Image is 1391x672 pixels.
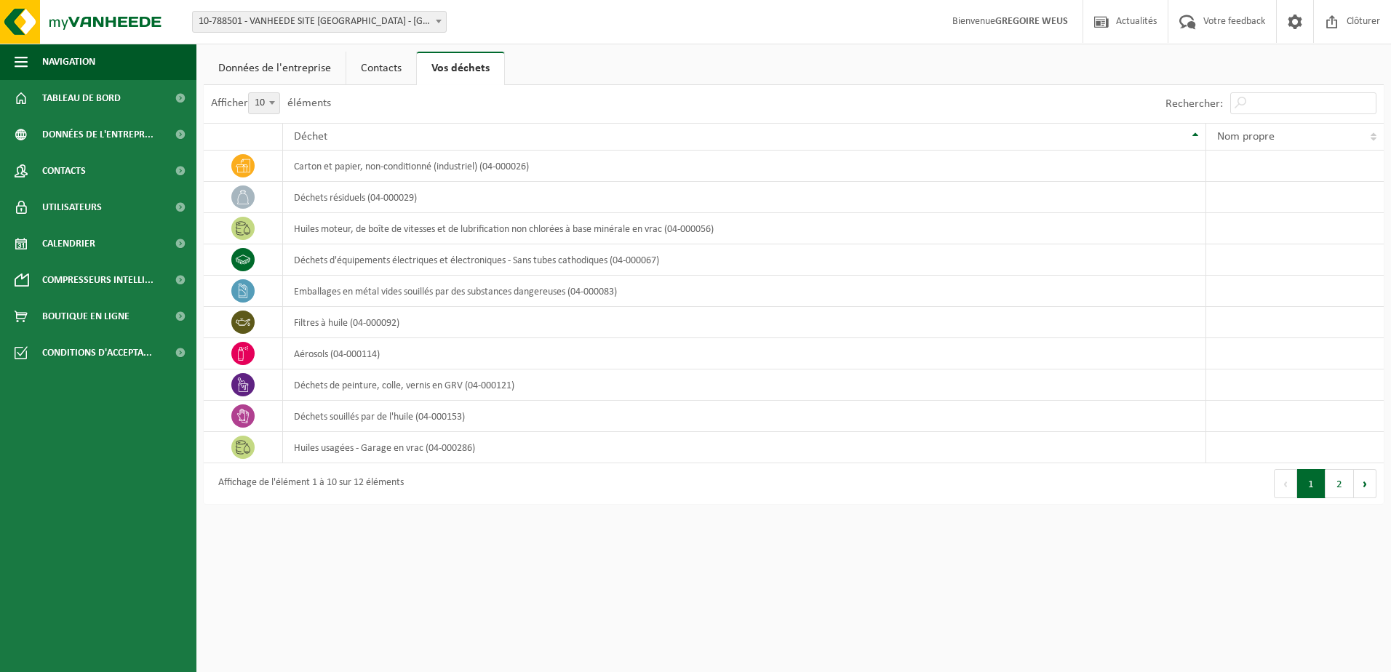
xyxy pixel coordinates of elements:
td: déchets résiduels (04-000029) [283,182,1206,213]
span: 10 [248,92,280,114]
td: huiles moteur, de boîte de vitesses et de lubrification non chlorées à base minérale en vrac (04-... [283,213,1206,244]
span: Nom propre [1217,131,1275,143]
label: Rechercher: [1165,98,1223,110]
button: Next [1354,469,1376,498]
span: 10-788501 - VANHEEDE SITE RUMBEKE - RUMBEKE [193,12,446,32]
td: huiles usagées - Garage en vrac (04-000286) [283,432,1206,463]
span: Déchet [294,131,327,143]
span: Utilisateurs [42,189,102,225]
strong: GREGOIRE WEUS [995,16,1068,27]
span: Compresseurs intelli... [42,262,154,298]
a: Données de l'entreprise [204,52,346,85]
button: 2 [1326,469,1354,498]
span: Boutique en ligne [42,298,129,335]
span: Calendrier [42,225,95,262]
td: déchets souillés par de l'huile (04-000153) [283,401,1206,432]
span: 10 [249,93,279,113]
label: Afficher éléments [211,97,331,109]
a: Contacts [346,52,416,85]
span: Navigation [42,44,95,80]
button: 1 [1297,469,1326,498]
td: aérosols (04-000114) [283,338,1206,369]
td: emballages en métal vides souillés par des substances dangereuses (04-000083) [283,276,1206,307]
a: Vos déchets [417,52,504,85]
span: Contacts [42,153,86,189]
span: Conditions d'accepta... [42,335,152,371]
button: Previous [1274,469,1297,498]
td: déchets de peinture, colle, vernis en GRV (04-000121) [283,369,1206,401]
td: carton et papier, non-conditionné (industriel) (04-000026) [283,151,1206,182]
span: Tableau de bord [42,80,121,116]
td: déchets d'équipements électriques et électroniques - Sans tubes cathodiques (04-000067) [283,244,1206,276]
td: filtres à huile (04-000092) [283,307,1206,338]
span: 10-788501 - VANHEEDE SITE RUMBEKE - RUMBEKE [192,11,447,33]
span: Données de l'entrepr... [42,116,154,153]
div: Affichage de l'élément 1 à 10 sur 12 éléments [211,471,404,497]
